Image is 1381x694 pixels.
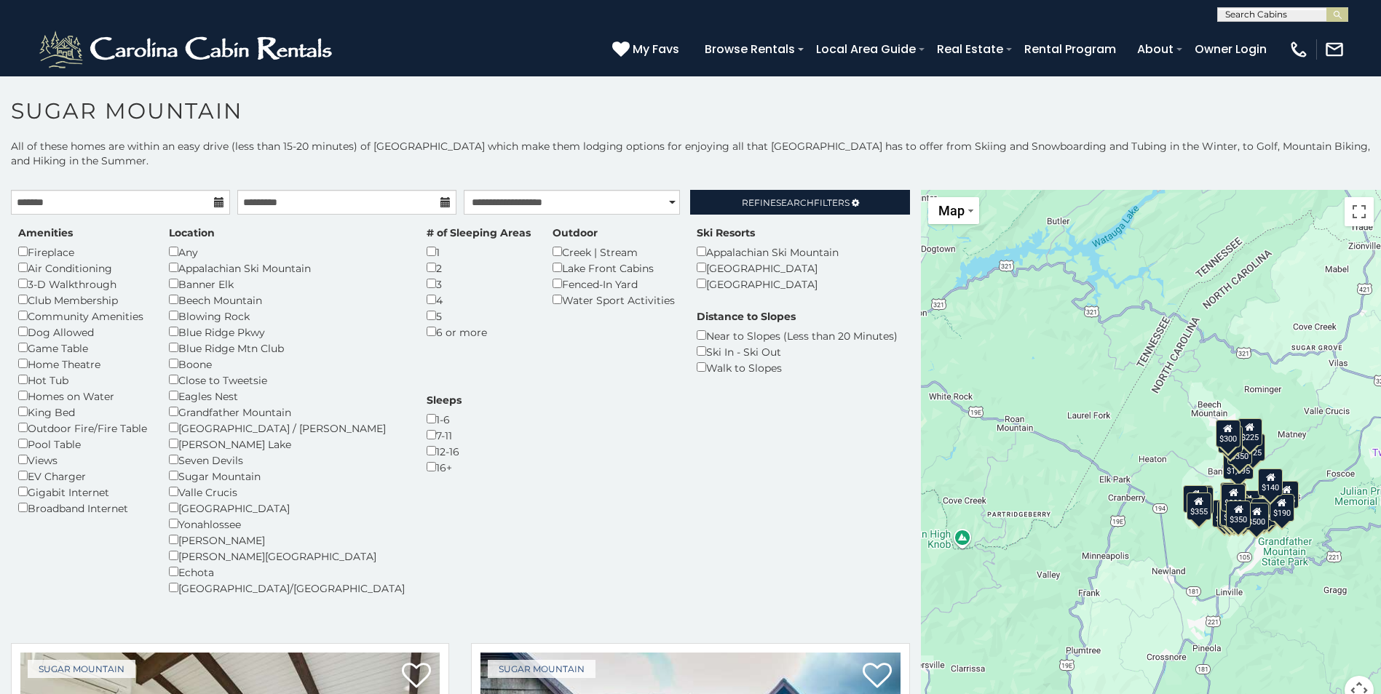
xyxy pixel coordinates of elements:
div: Home Theatre [18,356,147,372]
div: 2 [427,260,531,276]
a: Real Estate [930,36,1010,62]
div: $300 [1221,484,1246,511]
div: Club Membership [18,292,147,308]
button: Change map style [928,197,979,224]
div: $355 [1187,492,1211,520]
div: 16+ [427,459,462,475]
span: My Favs [633,40,679,58]
label: Ski Resorts [697,226,755,240]
div: King Bed [18,404,147,420]
div: 6 or more [427,324,531,340]
div: 3 [427,276,531,292]
div: [GEOGRAPHIC_DATA] [697,260,839,276]
div: Near to Slopes (Less than 20 Minutes) [697,327,898,343]
div: Blue Ridge Pkwy [169,324,405,340]
div: Grandfather Mountain [169,404,405,420]
label: Amenities [18,226,73,240]
div: Lake Front Cabins [553,260,675,276]
div: Hot Tub [18,372,147,388]
label: Sleeps [427,393,462,407]
div: Views [18,452,147,468]
label: Outdoor [553,226,598,240]
div: 1 [427,244,531,260]
div: Beech Mountain [169,292,405,308]
div: Air Conditioning [18,260,147,276]
div: [GEOGRAPHIC_DATA]/[GEOGRAPHIC_DATA] [169,580,405,596]
div: Banner Elk [169,276,405,292]
div: Appalachian Ski Mountain [169,260,405,276]
div: 4 [427,292,531,308]
img: White-1-2.png [36,28,339,71]
div: $500 [1244,503,1269,530]
div: EV Charger [18,468,147,484]
div: Outdoor Fire/Fire Table [18,420,147,436]
div: Blowing Rock [169,308,405,324]
div: Pool Table [18,436,147,452]
div: Seven Devils [169,452,405,468]
div: Dog Allowed [18,324,147,340]
a: Sugar Mountain [488,660,595,678]
div: Yonahlossee [169,516,405,532]
div: $125 [1240,434,1265,461]
div: Valle Crucis [169,484,405,500]
div: 7-11 [427,427,462,443]
img: mail-regular-white.png [1324,39,1345,60]
img: phone-regular-white.png [1289,39,1309,60]
div: Water Sport Activities [553,292,675,308]
div: Community Amenities [18,308,147,324]
a: Local Area Guide [809,36,923,62]
div: $300 [1215,420,1240,447]
div: 1-6 [427,411,462,427]
div: $175 [1219,499,1244,527]
span: Search [776,197,814,208]
div: [GEOGRAPHIC_DATA] [697,276,839,292]
a: Rental Program [1017,36,1123,62]
div: $375 [1220,498,1245,526]
div: $155 [1217,500,1242,528]
div: Blue Ridge Mtn Club [169,340,405,356]
div: [PERSON_NAME][GEOGRAPHIC_DATA] [169,548,405,564]
div: Echota [169,564,405,580]
div: Sugar Mountain [169,468,405,484]
label: Distance to Slopes [697,309,796,324]
div: 3-D Walkthrough [18,276,147,292]
div: 5 [427,308,531,324]
div: $195 [1251,498,1276,526]
label: Location [169,226,215,240]
div: [GEOGRAPHIC_DATA] / [PERSON_NAME] [169,420,405,436]
div: Broadband Internet [18,500,147,516]
div: Any [169,244,405,260]
div: [PERSON_NAME] Lake [169,436,405,452]
div: Gigabit Internet [18,484,147,500]
div: Homes on Water [18,388,147,404]
div: $155 [1274,481,1299,508]
span: Refine Filters [742,197,850,208]
div: [PERSON_NAME] [169,532,405,548]
a: RefineSearchFilters [690,190,909,215]
div: $1,095 [1223,452,1254,479]
a: Browse Rentals [697,36,802,62]
div: Fireplace [18,244,147,260]
div: Close to Tweetsie [169,372,405,388]
div: Fenced-In Yard [553,276,675,292]
div: $350 [1226,500,1251,528]
span: Map [938,203,965,218]
div: [GEOGRAPHIC_DATA] [169,500,405,516]
a: Add to favorites [402,661,431,692]
div: $350 [1227,437,1252,465]
div: $190 [1220,482,1245,510]
a: My Favs [612,40,683,59]
div: Ski In - Ski Out [697,343,898,359]
div: $225 [1238,418,1262,446]
div: Appalachian Ski Mountain [697,244,839,260]
div: Eagles Nest [169,388,405,404]
div: $240 [1183,485,1208,513]
div: Walk to Slopes [697,359,898,375]
label: # of Sleeping Areas [427,226,531,240]
a: Add to favorites [863,661,892,692]
div: 12-16 [427,443,462,459]
div: $265 [1222,482,1246,510]
a: About [1130,36,1181,62]
div: Game Table [18,340,147,356]
a: Owner Login [1187,36,1274,62]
